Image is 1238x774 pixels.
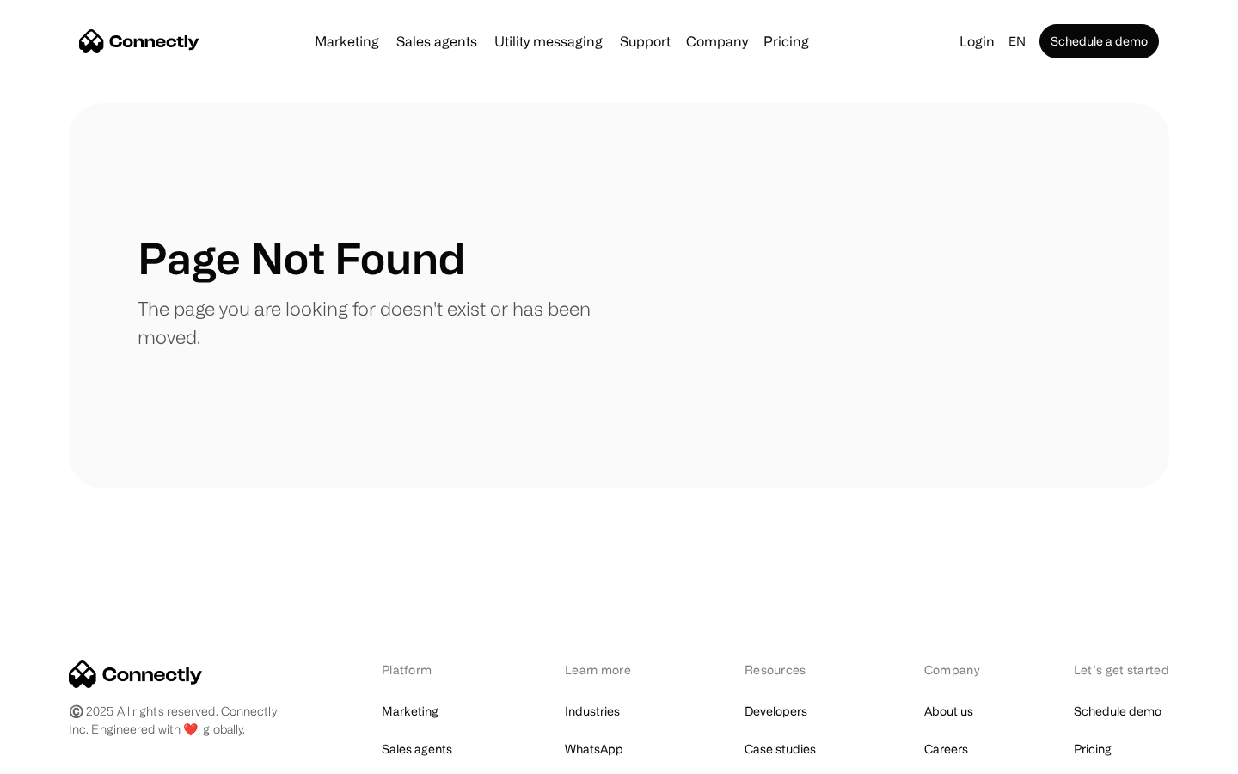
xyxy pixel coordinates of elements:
[382,660,475,679] div: Platform
[565,699,620,723] a: Industries
[757,34,816,48] a: Pricing
[1074,699,1161,723] a: Schedule demo
[745,737,816,761] a: Case studies
[1074,737,1112,761] a: Pricing
[382,737,452,761] a: Sales agents
[308,34,386,48] a: Marketing
[1074,660,1169,679] div: Let’s get started
[745,699,807,723] a: Developers
[924,699,973,723] a: About us
[953,29,1002,53] a: Login
[613,34,677,48] a: Support
[686,29,748,53] div: Company
[389,34,484,48] a: Sales agents
[1039,24,1159,58] a: Schedule a demo
[17,742,103,768] aside: Language selected: English
[924,660,984,679] div: Company
[34,744,103,768] ul: Language list
[565,660,655,679] div: Learn more
[138,294,619,351] p: The page you are looking for doesn't exist or has been moved.
[1008,29,1026,53] div: en
[138,232,465,284] h1: Page Not Found
[924,737,968,761] a: Careers
[487,34,610,48] a: Utility messaging
[382,699,438,723] a: Marketing
[745,660,835,679] div: Resources
[565,737,623,761] a: WhatsApp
